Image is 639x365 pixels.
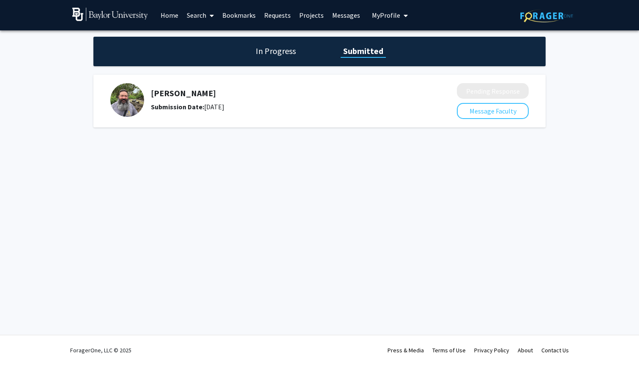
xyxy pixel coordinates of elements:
[151,102,412,112] div: [DATE]
[183,0,218,30] a: Search
[457,83,529,99] button: Pending Response
[260,0,295,30] a: Requests
[388,346,424,354] a: Press & Media
[151,103,204,111] b: Submission Date:
[432,346,466,354] a: Terms of Use
[70,335,131,365] div: ForagerOne, LLC © 2025
[156,0,183,30] a: Home
[474,346,509,354] a: Privacy Policy
[6,327,36,359] iframe: Chat
[110,83,144,117] img: Profile Picture
[341,45,386,57] h1: Submitted
[218,0,260,30] a: Bookmarks
[541,346,569,354] a: Contact Us
[253,45,298,57] h1: In Progress
[295,0,328,30] a: Projects
[518,346,533,354] a: About
[457,107,529,115] a: Message Faculty
[372,11,400,19] span: My Profile
[151,88,412,98] h5: [PERSON_NAME]
[72,8,148,21] img: Baylor University Logo
[328,0,364,30] a: Messages
[457,103,529,119] button: Message Faculty
[520,9,573,22] img: ForagerOne Logo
